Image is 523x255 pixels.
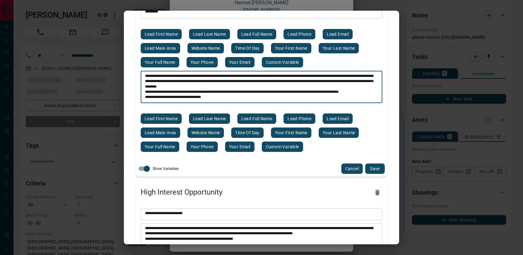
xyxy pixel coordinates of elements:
[141,127,180,138] button: Lead main area
[271,43,311,53] button: Your first name
[225,142,254,152] button: Your email
[189,113,230,124] button: Lead last name
[141,29,182,39] button: Lead first name
[141,43,180,53] button: Lead main area
[141,188,370,197] span: High Interest Opportunity
[271,127,311,138] button: Your first name
[323,113,353,124] button: Lead email
[225,57,254,67] button: Your email
[141,57,179,67] button: Your full name
[141,113,182,124] button: Lead first name
[231,43,263,53] button: Time of day
[319,43,359,53] button: Your last name
[237,113,276,124] button: Lead full name
[341,163,363,174] button: cancel editing template
[141,142,179,152] button: Your full name
[262,57,303,67] button: Custom Variable
[153,166,179,171] span: Show Variables
[231,127,263,138] button: Time of day
[187,142,218,152] button: Your phone
[365,163,385,174] button: save edited template
[319,127,359,138] button: Your last name
[237,29,276,39] button: Lead full name
[262,142,303,152] button: Custom Variable
[189,29,230,39] button: Lead last name
[284,113,315,124] button: Lead phone
[187,57,218,67] button: Your phone
[323,29,353,39] button: Lead email
[187,127,224,138] button: Website name
[284,29,315,39] button: Lead phone
[187,43,224,53] button: Website name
